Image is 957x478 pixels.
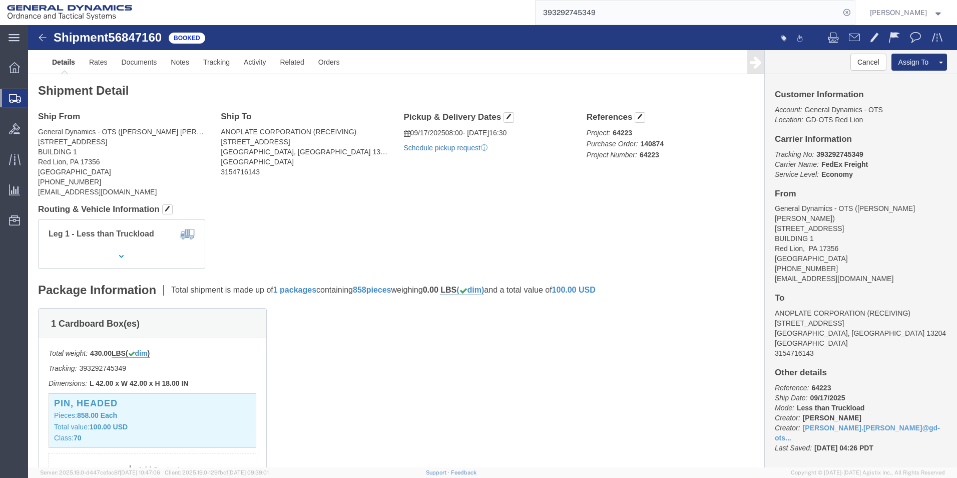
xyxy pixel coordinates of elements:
span: [DATE] 10:47:06 [120,469,160,475]
iframe: FS Legacy Container [28,25,957,467]
span: Brenda Pagan [870,7,927,18]
span: Server: 2025.19.0-d447cefac8f [40,469,160,475]
span: [DATE] 09:39:01 [228,469,269,475]
span: Client: 2025.19.0-129fbcf [165,469,269,475]
span: Copyright © [DATE]-[DATE] Agistix Inc., All Rights Reserved [791,468,945,477]
input: Search for shipment number, reference number [536,1,840,25]
a: Support [426,469,451,475]
a: Feedback [451,469,476,475]
button: [PERSON_NAME] [869,7,943,19]
img: logo [7,5,132,20]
